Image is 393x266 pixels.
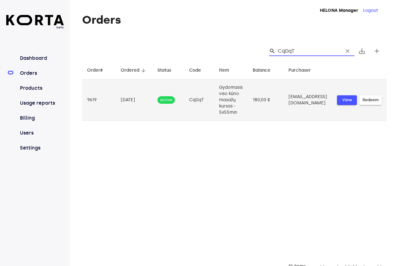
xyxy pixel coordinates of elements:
a: Orders [19,69,64,77]
strong: HELONA Manager [320,8,358,13]
span: beta [6,25,64,30]
a: beta [6,15,64,30]
td: 9619 [82,79,116,121]
button: View [337,95,357,105]
span: arrow_downward [141,68,146,73]
div: Balance [253,67,270,74]
td: CqDqT [184,79,214,121]
div: Ordered [121,67,139,74]
span: View [340,97,354,104]
span: Search [269,48,275,54]
a: Usage reports [19,99,64,107]
a: Billing [19,114,64,122]
button: Clear Search [341,44,354,58]
span: active [157,97,175,103]
a: Products [19,84,64,92]
h1: Orders [82,14,387,26]
td: Gydomasis viso kūno masažų kursas - 5x55min [214,79,248,121]
span: Order# [87,67,111,74]
button: Export [354,44,369,59]
div: Status [157,67,171,74]
a: Settings [19,144,64,152]
a: Dashboard [19,55,64,62]
span: Item [219,67,237,74]
span: clear [344,48,351,54]
div: Purchaser [288,67,311,74]
td: [DATE] [116,79,152,121]
a: Users [19,129,64,137]
span: Purchaser [288,67,319,74]
span: Redeem [363,97,379,104]
button: Redeem [359,95,382,105]
td: 180,00 € [248,79,283,121]
span: Code [189,67,209,74]
div: Item [219,67,229,74]
span: Status [157,67,179,74]
button: Create new gift card [369,44,384,59]
span: Ordered [121,67,147,74]
div: Code [189,67,201,74]
span: add [373,47,381,55]
input: Search [278,46,338,56]
img: Korta [6,15,64,25]
span: Balance [253,67,278,74]
td: [EMAIL_ADDRESS][DOMAIN_NAME] [283,79,332,121]
div: Order# [87,67,103,74]
button: Logout [363,7,378,14]
span: save_alt [358,47,366,55]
